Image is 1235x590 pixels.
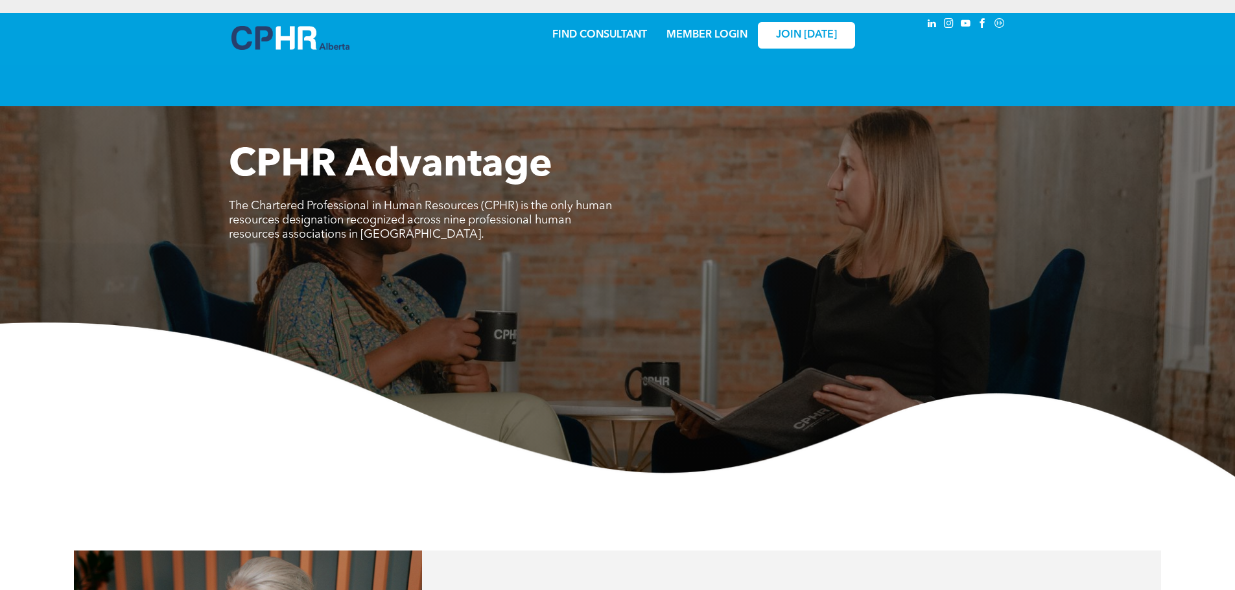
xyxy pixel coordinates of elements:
a: facebook [976,16,990,34]
a: youtube [959,16,973,34]
span: CPHR Advantage [229,146,552,185]
span: JOIN [DATE] [776,29,837,41]
span: The Chartered Professional in Human Resources (CPHR) is the only human resources designation reco... [229,200,612,240]
a: MEMBER LOGIN [666,30,747,40]
a: JOIN [DATE] [758,22,855,49]
img: A blue and white logo for cp alberta [231,26,349,50]
a: linkedin [925,16,939,34]
a: instagram [942,16,956,34]
a: Social network [993,16,1007,34]
a: FIND CONSULTANT [552,30,647,40]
